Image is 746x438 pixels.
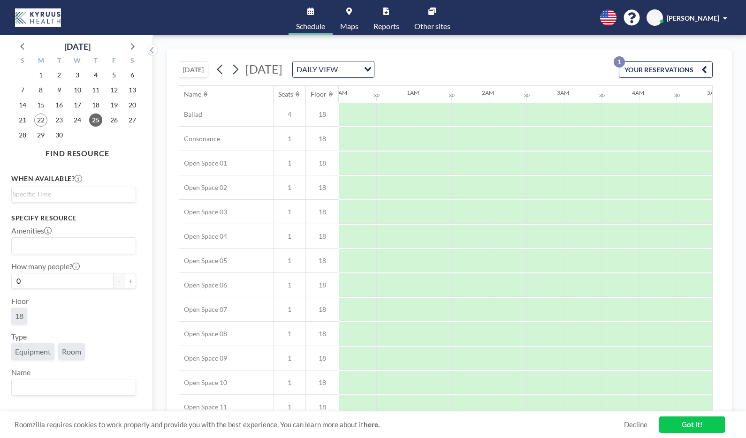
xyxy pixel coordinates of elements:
[12,379,136,395] div: Search for option
[274,208,305,216] span: 1
[105,55,123,68] div: F
[482,89,494,96] div: 2AM
[614,56,625,68] p: 1
[274,403,305,411] span: 1
[306,378,339,387] span: 18
[11,262,80,271] label: How many people?
[179,378,227,387] span: Open Space 10
[12,238,136,254] div: Search for option
[306,305,339,314] span: 18
[306,159,339,167] span: 18
[14,55,32,68] div: S
[126,113,139,127] span: Saturday, September 27, 2025
[53,98,66,112] span: Tuesday, September 16, 2025
[179,305,227,314] span: Open Space 07
[667,14,719,22] span: [PERSON_NAME]
[624,420,647,429] a: Decline
[179,135,220,143] span: Consonance
[71,98,84,112] span: Wednesday, September 17, 2025
[15,420,624,429] span: Roomzilla requires cookies to work properly and provide you with the best experience. You can lea...
[619,61,713,78] button: YOUR RESERVATIONS1
[50,55,69,68] div: T
[179,330,227,338] span: Open Space 08
[34,98,47,112] span: Monday, September 15, 2025
[274,305,305,314] span: 1
[71,113,84,127] span: Wednesday, September 24, 2025
[306,257,339,265] span: 18
[179,354,227,362] span: Open Space 09
[71,83,84,97] span: Wednesday, September 10, 2025
[11,368,30,377] label: Name
[89,113,102,127] span: Thursday, September 25, 2025
[274,257,305,265] span: 1
[274,354,305,362] span: 1
[274,183,305,192] span: 1
[71,68,84,82] span: Wednesday, September 3, 2025
[16,83,29,97] span: Sunday, September 7, 2025
[11,226,52,235] label: Amenities
[179,183,227,192] span: Open Space 02
[179,281,227,289] span: Open Space 06
[274,135,305,143] span: 1
[449,92,455,98] div: 30
[13,189,130,199] input: Search for option
[53,128,66,142] span: Tuesday, September 30, 2025
[13,381,130,393] input: Search for option
[53,113,66,127] span: Tuesday, September 23, 2025
[524,92,530,98] div: 30
[306,232,339,241] span: 18
[125,273,136,289] button: +
[13,240,130,252] input: Search for option
[32,55,50,68] div: M
[126,68,139,82] span: Saturday, September 6, 2025
[126,83,139,97] span: Saturday, September 13, 2025
[274,110,305,119] span: 4
[107,68,121,82] span: Friday, September 5, 2025
[16,113,29,127] span: Sunday, September 21, 2025
[311,90,327,98] div: Floor
[179,61,208,78] button: [DATE]
[89,98,102,112] span: Thursday, September 18, 2025
[306,281,339,289] span: 18
[89,68,102,82] span: Thursday, September 4, 2025
[179,110,202,119] span: Ballad
[674,92,680,98] div: 30
[274,159,305,167] span: 1
[278,90,293,98] div: Seats
[179,159,227,167] span: Open Space 01
[407,89,419,96] div: 1AM
[53,68,66,82] span: Tuesday, September 2, 2025
[414,23,450,30] span: Other sites
[306,110,339,119] span: 18
[306,183,339,192] span: 18
[274,330,305,338] span: 1
[11,145,144,158] h4: FIND RESOURCE
[274,281,305,289] span: 1
[306,330,339,338] span: 18
[179,257,227,265] span: Open Space 05
[114,273,125,289] button: -
[274,378,305,387] span: 1
[557,89,569,96] div: 3AM
[123,55,141,68] div: S
[16,98,29,112] span: Sunday, September 14, 2025
[53,83,66,97] span: Tuesday, September 9, 2025
[34,83,47,97] span: Monday, September 8, 2025
[306,135,339,143] span: 18
[306,208,339,216] span: 18
[11,214,136,222] h3: Specify resource
[69,55,87,68] div: W
[34,68,47,82] span: Monday, September 1, 2025
[184,90,201,98] div: Name
[15,347,51,356] span: Equipment
[599,92,605,98] div: 30
[245,62,282,76] span: [DATE]
[15,311,23,321] span: 18
[107,113,121,127] span: Friday, September 26, 2025
[34,128,47,142] span: Monday, September 29, 2025
[16,128,29,142] span: Sunday, September 28, 2025
[11,332,27,341] label: Type
[632,89,644,96] div: 4AM
[651,14,659,22] span: SA
[306,403,339,411] span: 18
